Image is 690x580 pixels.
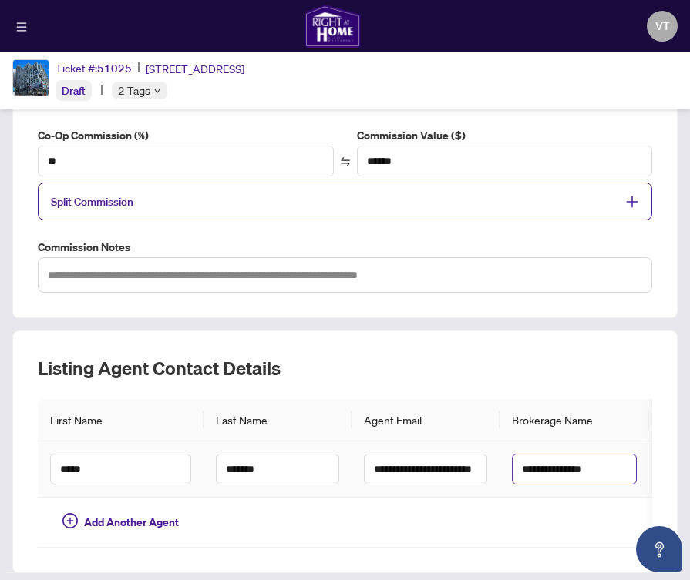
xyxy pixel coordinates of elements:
label: Commission Value ($) [357,127,653,144]
button: Open asap [636,526,682,572]
span: 2 Tags [118,82,150,99]
span: 51025 [97,62,132,75]
th: Last Name [204,399,352,441]
span: swap [340,156,351,167]
span: down [153,87,161,95]
span: plus-circle [62,513,78,528]
div: Ticket #: [56,59,132,77]
th: Agent Email [352,399,500,441]
span: VT [655,18,670,35]
span: menu [16,22,27,32]
div: Split Commission [38,183,652,220]
span: Draft [62,84,86,98]
h2: Listing Agent Contact Details [38,356,652,381]
span: Split Commission [51,195,133,209]
th: Brokerage Name [500,399,648,441]
img: IMG-C12349619_1.jpg [13,60,49,96]
label: Commission Notes [38,239,652,256]
span: plus [625,195,639,209]
label: Co-Op Commission (%) [38,127,334,144]
img: logo [305,5,360,48]
span: [STREET_ADDRESS] [146,60,244,77]
span: Add Another Agent [84,514,179,531]
th: First Name [38,399,204,441]
button: Add Another Agent [50,510,191,535]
